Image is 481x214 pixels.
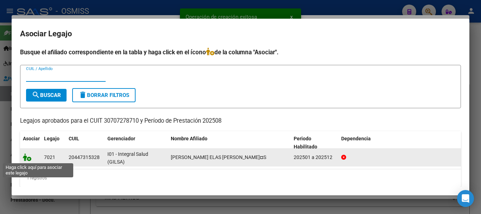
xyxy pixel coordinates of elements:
span: Buscar [32,92,61,98]
datatable-header-cell: Legajo [41,131,66,154]
div: Open Intercom Messenger [457,190,474,207]
datatable-header-cell: Asociar [20,131,41,154]
button: Buscar [26,89,67,102]
button: Borrar Filtros [72,88,136,102]
span: 7021 [44,154,55,160]
span: Periodo Habilitado [294,136,317,149]
div: 1 registros [20,169,461,187]
span: Gerenciador [107,136,135,141]
datatable-header-cell: Nombre Afiliado [168,131,291,154]
p: Legajos aprobados para el CUIT 30707278710 y Período de Prestación 202508 [20,117,461,126]
span: Dependencia [341,136,371,141]
span: Nombre Afiliado [171,136,207,141]
datatable-header-cell: CUIL [66,131,105,154]
span: Legajo [44,136,60,141]
span: Borrar Filtros [79,92,129,98]
mat-icon: delete [79,91,87,99]
h2: Asociar Legajo [20,27,461,41]
datatable-header-cell: Periodo Habilitado [291,131,338,154]
span: CUIL [69,136,79,141]
div: 20447315328 [69,153,100,161]
span: VILLANUEVA EL­AS NICOL¤S [171,154,266,160]
span: Asociar [23,136,40,141]
h4: Busque el afiliado correspondiente en la tabla y haga click en el ícono de la columna "Asociar". [20,48,461,57]
mat-icon: search [32,91,40,99]
div: 202501 a 202512 [294,153,336,161]
span: I01 - Integral Salud (GILSA) [107,151,148,165]
datatable-header-cell: Dependencia [338,131,461,154]
datatable-header-cell: Gerenciador [105,131,168,154]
